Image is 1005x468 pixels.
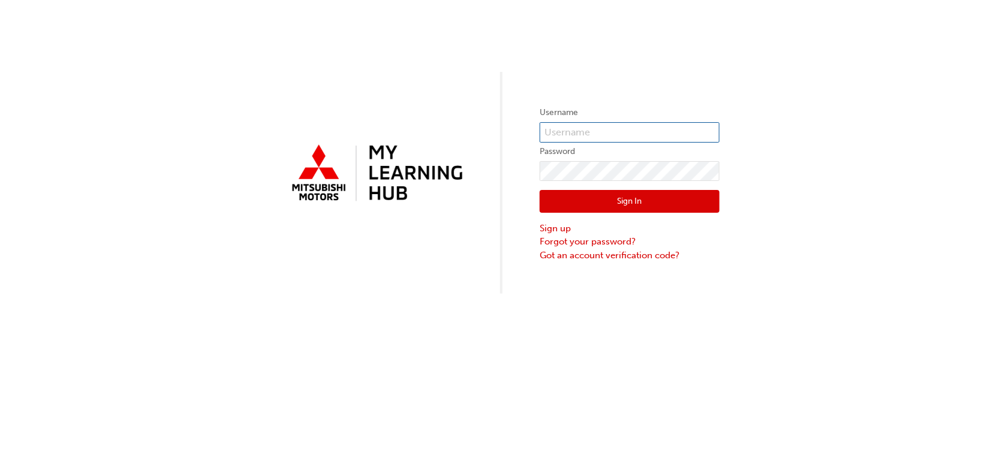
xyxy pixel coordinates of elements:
[540,222,720,235] a: Sign up
[540,122,720,143] input: Username
[540,190,720,213] button: Sign In
[540,249,720,262] a: Got an account verification code?
[540,235,720,249] a: Forgot your password?
[285,140,465,208] img: mmal
[540,105,720,120] label: Username
[540,144,720,159] label: Password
